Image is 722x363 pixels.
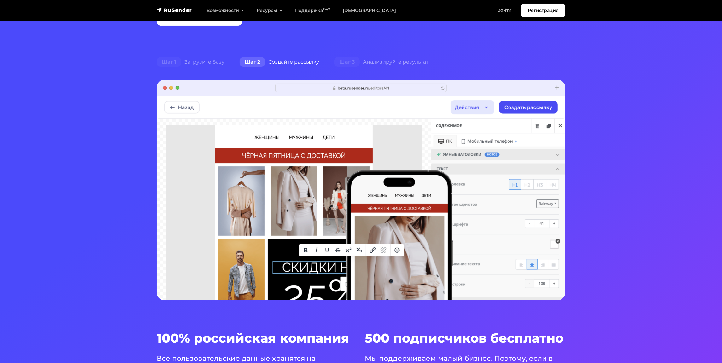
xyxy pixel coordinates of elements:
a: Регистрация [521,4,565,17]
a: Ресурсы [250,4,288,17]
a: Войти [491,4,518,17]
div: Анализируйте результат [327,56,436,68]
sup: 24/7 [323,7,330,11]
h3: 500 подписчиков бесплатно [365,331,565,346]
div: Создайте рассылку [232,56,327,68]
img: hero-02-min.png [157,80,565,300]
a: Возможности [200,4,250,17]
h3: 100% российская компания [157,331,357,346]
img: RuSender [157,7,192,13]
a: Поддержка24/7 [289,4,336,17]
div: Загрузите базу [149,56,232,68]
span: Шаг 2 [240,57,265,67]
span: Шаг 3 [334,57,360,67]
span: Шаг 1 [157,57,181,67]
a: [DEMOGRAPHIC_DATA] [336,4,402,17]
